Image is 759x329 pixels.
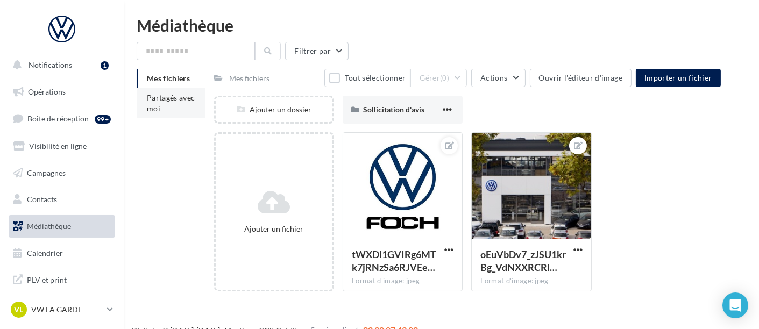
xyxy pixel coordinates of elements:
[27,221,71,231] span: Médiathèque
[480,248,566,273] span: oEuVbDv7_zJSU1krBg_VdNXXRCRlPIqVk27gvfDZYwUR8oJNmkcpWBLydxbjd7rwubgbFYTfZn-oYKNuVg=s0
[137,17,746,33] div: Médiathèque
[229,73,269,84] div: Mes fichiers
[440,74,449,82] span: (0)
[6,242,117,264] a: Calendrier
[27,168,66,177] span: Campagnes
[6,107,117,130] a: Boîte de réception99+
[27,114,89,123] span: Boîte de réception
[352,276,453,286] div: Format d'image: jpeg
[410,69,467,87] button: Gérer(0)
[480,276,582,286] div: Format d'image: jpeg
[15,304,24,315] span: VL
[27,273,111,296] span: PLV et print personnalisable
[6,135,117,158] a: Visibilité en ligne
[363,105,424,114] span: Sollicitation d'avis
[6,215,117,238] a: Médiathèque
[644,73,712,82] span: Importer un fichier
[28,87,66,96] span: Opérations
[6,54,113,76] button: Notifications 1
[147,93,195,113] span: Partagés avec moi
[471,69,525,87] button: Actions
[29,60,72,69] span: Notifications
[6,162,117,184] a: Campagnes
[324,69,410,87] button: Tout sélectionner
[530,69,632,87] button: Ouvrir l'éditeur d'image
[636,69,721,87] button: Importer un fichier
[27,195,57,204] span: Contacts
[101,61,109,70] div: 1
[722,292,748,318] div: Open Intercom Messenger
[27,248,63,258] span: Calendrier
[31,304,103,315] p: VW LA GARDE
[29,141,87,151] span: Visibilité en ligne
[147,74,190,83] span: Mes fichiers
[352,248,436,273] span: tWXDl1GVIRg6MTk7jRNzSa6RJVEe3Ea7aWnfJZR2o0-tVk3rOPxZ1agoZTvn-QvKhsQQHHVIR2S1k-A0yw=s0
[6,268,117,300] a: PLV et print personnalisable
[220,224,328,234] div: Ajouter un fichier
[6,81,117,103] a: Opérations
[6,188,117,211] a: Contacts
[9,299,115,320] a: VL VW LA GARDE
[216,104,332,115] div: Ajouter un dossier
[95,115,111,124] div: 99+
[480,73,507,82] span: Actions
[285,42,349,60] button: Filtrer par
